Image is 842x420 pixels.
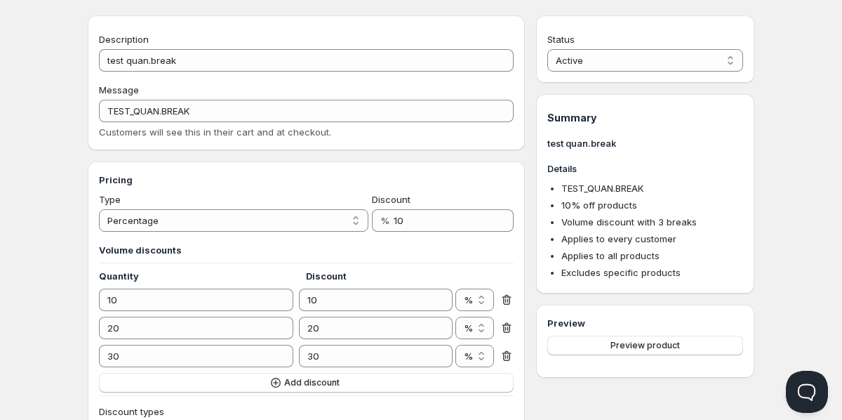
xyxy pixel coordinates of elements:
[547,111,743,125] h1: Summary
[547,336,743,355] button: Preview product
[99,194,121,205] span: Type
[99,373,514,393] button: Add discount
[380,215,389,226] span: %
[284,377,340,388] span: Add discount
[99,126,331,138] span: Customers will see this in their cart and at checkout.
[547,136,743,150] h3: test quan.break
[561,250,660,261] span: Applies to all products
[610,340,680,351] span: Preview product
[99,269,306,283] h4: Quantity
[99,243,514,257] h3: Volume discounts
[561,267,681,278] span: Excludes specific products
[786,371,828,413] iframe: Help Scout Beacon - Open
[372,194,410,205] span: Discount
[306,269,457,283] h4: Discount
[561,216,697,228] span: Volume discount with 3 breaks
[547,316,743,330] h3: Preview
[99,406,164,417] span: Discount types
[99,49,514,72] input: Private internal description
[561,199,637,211] span: 10 % off products
[99,84,139,96] span: Message
[99,173,514,187] h3: Pricing
[99,34,149,45] span: Description
[547,34,575,45] span: Status
[561,183,643,194] span: TEST_QUAN.BREAK
[561,233,676,244] span: Applies to every customer
[547,162,743,176] h3: Details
